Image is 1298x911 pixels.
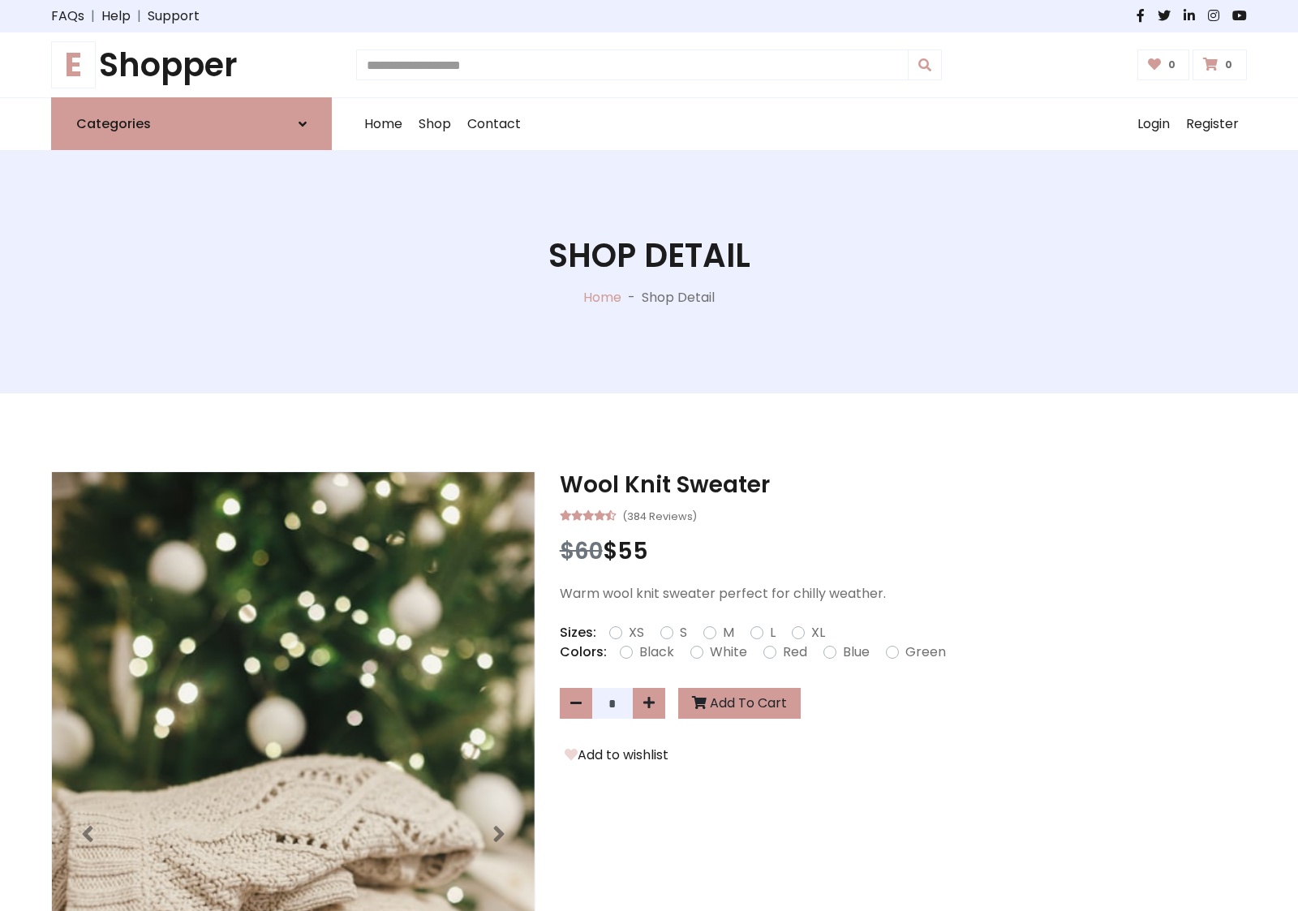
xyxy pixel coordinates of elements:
a: Help [101,6,131,26]
a: Login [1129,98,1178,150]
button: Add to wishlist [560,745,673,766]
p: Colors: [560,642,607,662]
label: White [710,642,747,662]
label: Black [639,642,674,662]
a: Shop [410,98,459,150]
span: 55 [617,535,648,567]
a: Contact [459,98,529,150]
span: 0 [1164,58,1180,72]
h3: Wool Knit Sweater [560,471,1247,499]
label: XL [811,623,825,642]
small: (384 Reviews) [622,505,697,525]
a: Categories [51,97,332,150]
a: 0 [1193,49,1247,80]
h6: Categories [76,116,151,131]
label: L [770,623,776,642]
a: Home [356,98,410,150]
a: Support [148,6,200,26]
span: | [131,6,148,26]
span: E [51,41,96,88]
h1: Shopper [51,45,332,84]
a: Register [1178,98,1247,150]
button: Add To Cart [678,688,801,719]
span: | [84,6,101,26]
label: Blue [843,642,870,662]
p: Sizes: [560,623,596,642]
label: S [680,623,687,642]
h3: $ [560,538,1247,565]
a: FAQs [51,6,84,26]
span: $60 [560,535,603,567]
span: 0 [1221,58,1236,72]
p: Warm wool knit sweater perfect for chilly weather. [560,584,1247,604]
h1: Shop Detail [548,236,750,275]
label: XS [629,623,644,642]
label: Green [905,642,946,662]
p: Shop Detail [642,288,715,307]
p: - [621,288,642,307]
a: 0 [1137,49,1190,80]
label: M [723,623,734,642]
a: EShopper [51,45,332,84]
a: Home [583,288,621,307]
label: Red [783,642,807,662]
